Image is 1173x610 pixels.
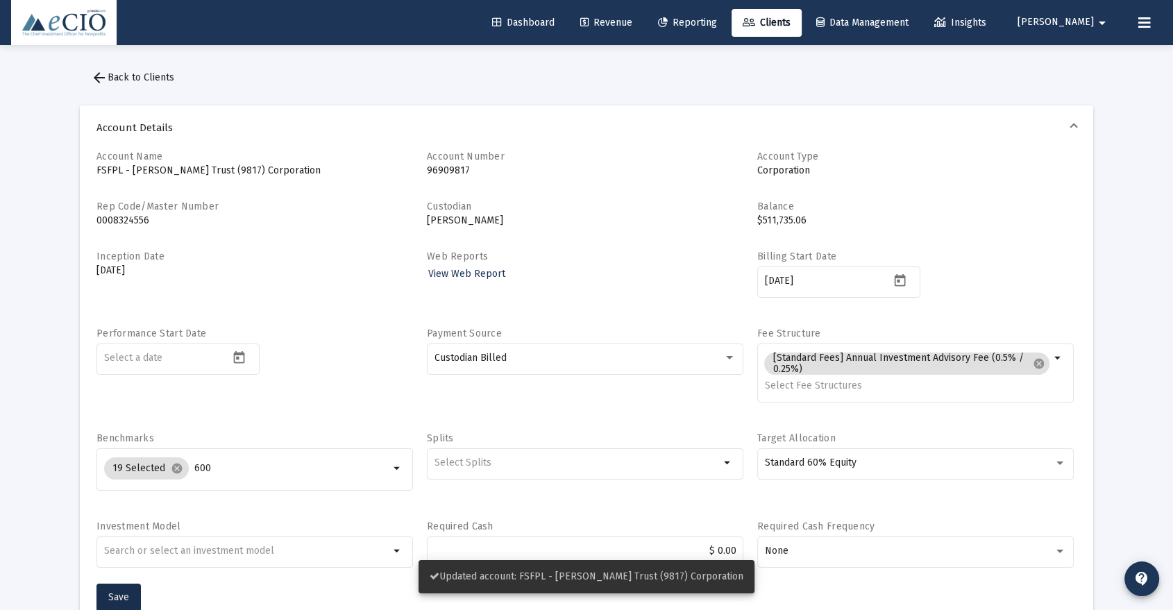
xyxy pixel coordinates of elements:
[104,457,189,480] mat-chip: 19 Selected
[732,9,802,37] a: Clients
[229,347,249,367] button: Open calendar
[108,591,129,603] span: Save
[427,432,454,444] label: Splits
[889,270,909,290] button: Open calendar
[96,432,154,444] label: Benchmarks
[764,380,1049,391] input: Select Fee Structures
[171,462,183,475] mat-icon: cancel
[194,463,389,474] input: Select Benchmarks
[427,164,743,178] p: 96909817
[757,201,794,212] label: Balance
[658,17,717,28] span: Reporting
[757,214,1074,228] p: $511,735.06
[80,64,185,92] button: Back to Clients
[580,17,632,28] span: Revenue
[430,570,743,582] span: Updated account: FSFPL - [PERSON_NAME] Trust (9817) Corporation
[757,520,875,532] label: Required Cash Frequency
[1094,9,1111,37] mat-icon: arrow_drop_down
[434,352,506,364] span: Custodian Billed
[492,17,555,28] span: Dashboard
[96,121,1071,135] span: Account Details
[91,71,174,83] span: Back to Clients
[647,9,728,37] a: Reporting
[923,9,997,37] a: Insights
[764,457,856,468] span: Standard 60% Equity
[805,9,920,37] a: Data Management
[434,457,719,468] input: Select Splits
[96,328,206,339] label: Performance Start Date
[757,164,1074,178] p: Corporation
[427,251,488,262] label: Web Reports
[96,520,180,532] label: Investment Model
[1033,357,1044,370] mat-icon: cancel
[428,268,505,280] span: View Web Report
[104,455,389,482] mat-chip-list: Selection
[1133,570,1150,587] mat-icon: contact_support
[1049,350,1066,366] mat-icon: arrow_drop_down
[389,460,405,477] mat-icon: arrow_drop_down
[764,353,1049,375] mat-chip: [Standard Fees] Annual Investment Advisory Fee (0.5% / 0.25%)
[96,251,164,262] label: Inception Date
[427,328,502,339] label: Payment Source
[481,9,566,37] a: Dashboard
[764,545,788,557] span: None
[22,9,106,37] img: Dashboard
[427,520,493,532] label: Required Cash
[743,17,791,28] span: Clients
[816,17,909,28] span: Data Management
[104,545,389,557] input: undefined
[1018,17,1094,28] span: [PERSON_NAME]
[764,276,889,287] input: Select a date
[96,214,413,228] p: 0008324556
[96,151,162,162] label: Account Name
[764,350,1049,394] mat-chip-list: Selection
[389,543,405,559] mat-icon: arrow_drop_down
[80,105,1093,150] mat-expansion-panel-header: Account Details
[757,251,836,262] label: Billing Start Date
[757,151,818,162] label: Account Type
[427,264,507,284] a: View Web Report
[719,455,736,471] mat-icon: arrow_drop_down
[427,214,743,228] p: [PERSON_NAME]
[96,201,219,212] label: Rep Code/Master Number
[96,164,413,178] p: FSFPL - [PERSON_NAME] Trust (9817) Corporation
[757,328,821,339] label: Fee Structure
[91,69,108,86] mat-icon: arrow_back
[757,432,836,444] label: Target Allocation
[427,201,472,212] label: Custodian
[427,151,505,162] label: Account Number
[1001,8,1127,36] button: [PERSON_NAME]
[569,9,643,37] a: Revenue
[434,455,719,471] mat-chip-list: Selection
[934,17,986,28] span: Insights
[104,353,229,364] input: Select a date
[96,264,413,278] p: [DATE]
